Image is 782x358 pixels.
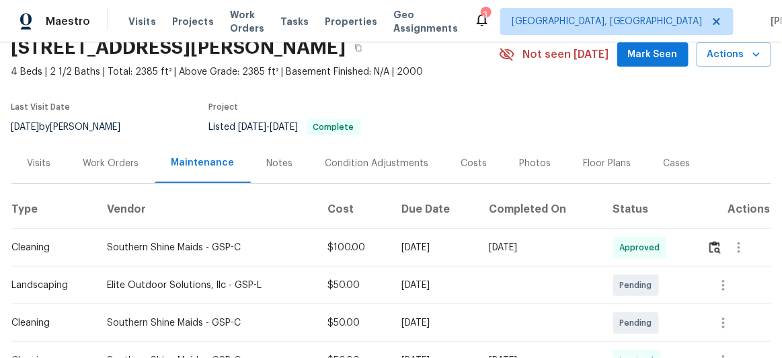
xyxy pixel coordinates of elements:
div: by [PERSON_NAME] [11,119,137,135]
th: Due Date [391,191,478,229]
span: Mark Seen [628,46,678,63]
th: Type [11,191,97,229]
span: Project [209,103,239,111]
span: Complete [308,123,360,131]
span: [DATE] [11,122,40,132]
span: Not seen [DATE] [523,48,609,61]
div: $50.00 [327,316,380,330]
span: Pending [620,316,658,330]
span: 4 Beds | 2 1/2 Baths | Total: 2385 ft² | Above Grade: 2385 ft² | Basement Finished: N/A | 2000 [11,65,499,79]
span: [DATE] [270,122,299,132]
span: Maestro [46,15,90,28]
div: Work Orders [83,157,139,170]
span: Last Visit Date [11,103,71,111]
div: [DATE] [490,241,592,254]
div: Landscaping [12,279,86,292]
div: [DATE] [401,241,467,254]
th: Actions [697,191,771,229]
div: Southern Shine Maids - GSP-C [107,316,306,330]
div: Cleaning [12,241,86,254]
div: [DATE] [401,316,467,330]
div: [DATE] [401,279,467,292]
span: Approved [620,241,666,254]
div: Elite Outdoor Solutions, llc - GSP-L [107,279,306,292]
div: Notes [267,157,293,170]
div: Condition Adjustments [325,157,429,170]
div: Maintenance [171,156,235,170]
th: Completed On [479,191,602,229]
span: Listed [209,122,361,132]
div: Photos [520,157,551,170]
div: Cleaning [12,316,86,330]
th: Status [602,191,697,229]
span: Actions [707,46,760,63]
span: Projects [172,15,214,28]
span: Tasks [280,17,309,26]
div: $100.00 [327,241,380,254]
div: 3 [481,8,490,22]
span: [GEOGRAPHIC_DATA], [GEOGRAPHIC_DATA] [512,15,703,28]
div: Costs [461,157,487,170]
span: Geo Assignments [393,8,458,35]
th: Cost [317,191,391,229]
div: Floor Plans [584,157,631,170]
button: Copy Address [346,36,370,60]
div: $50.00 [327,279,380,292]
div: Visits [28,157,51,170]
span: - [239,122,299,132]
div: Southern Shine Maids - GSP-C [107,241,306,254]
div: Cases [664,157,691,170]
span: Pending [620,279,658,292]
img: Review Icon [709,241,721,254]
span: [DATE] [239,122,267,132]
span: Properties [325,15,377,28]
th: Vendor [96,191,317,229]
button: Actions [697,42,771,67]
span: Work Orders [230,8,264,35]
button: Review Icon [707,231,723,264]
h2: [STREET_ADDRESS][PERSON_NAME] [11,41,346,55]
button: Mark Seen [617,42,689,67]
span: Visits [128,15,156,28]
